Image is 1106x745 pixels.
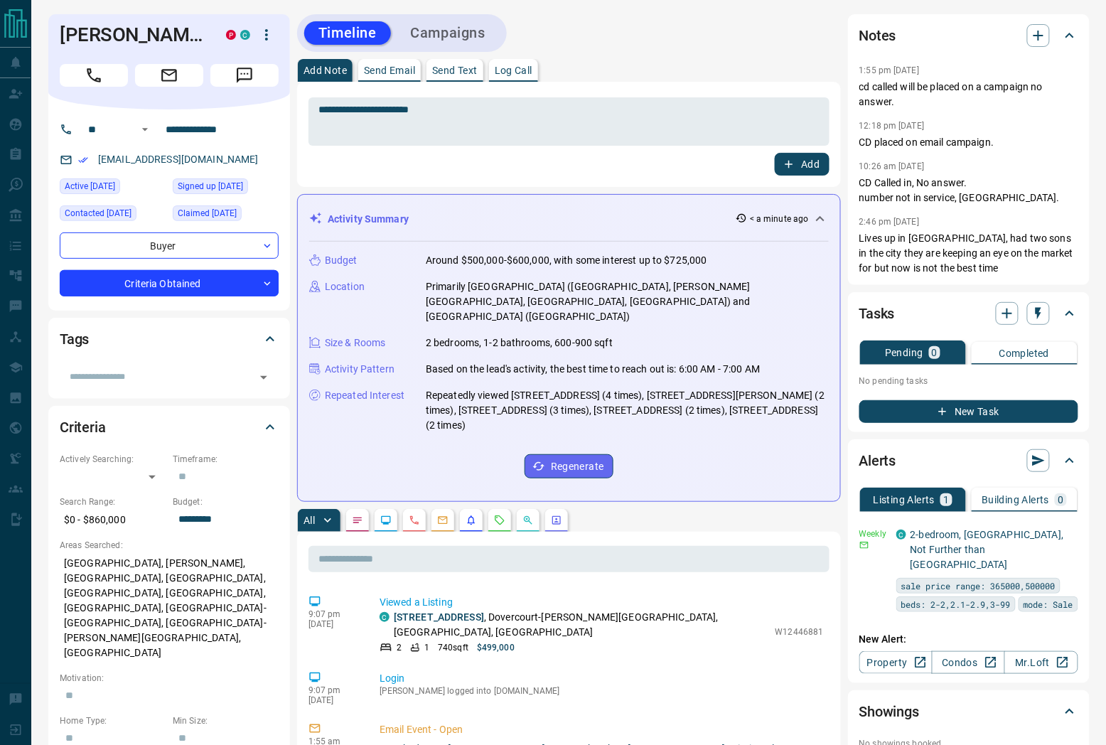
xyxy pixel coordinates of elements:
[522,515,534,526] svg: Opportunities
[60,232,279,259] div: Buyer
[999,348,1050,358] p: Completed
[325,253,358,268] p: Budget
[380,595,824,610] p: Viewed a Listing
[325,279,365,294] p: Location
[60,552,279,665] p: [GEOGRAPHIC_DATA], [PERSON_NAME], [GEOGRAPHIC_DATA], [GEOGRAPHIC_DATA], [GEOGRAPHIC_DATA], [GEOGR...
[60,23,205,46] h1: [PERSON_NAME]
[380,686,824,696] p: [PERSON_NAME] logged into [DOMAIN_NAME]
[65,206,131,220] span: Contacted [DATE]
[901,597,1011,611] span: beds: 2-2,2.1-2.9,3-99
[210,64,279,87] span: Message
[308,619,358,629] p: [DATE]
[394,611,484,623] a: [STREET_ADDRESS]
[477,641,515,654] p: $499,000
[859,449,896,472] h2: Alerts
[896,530,906,540] div: condos.ca
[859,18,1078,53] div: Notes
[304,21,391,45] button: Timeline
[60,714,166,727] p: Home Type:
[380,515,392,526] svg: Lead Browsing Activity
[136,121,154,138] button: Open
[859,135,1078,150] p: CD placed on email campaign.
[859,695,1078,729] div: Showings
[874,495,935,505] p: Listing Alerts
[178,206,237,220] span: Claimed [DATE]
[78,155,88,165] svg: Email Verified
[173,495,279,508] p: Budget:
[397,641,402,654] p: 2
[173,205,279,225] div: Tue Apr 13 2021
[60,328,89,350] h2: Tags
[859,65,920,75] p: 1:55 pm [DATE]
[859,400,1078,423] button: New Task
[60,205,166,225] div: Wed Apr 16 2025
[859,161,925,171] p: 10:26 am [DATE]
[859,370,1078,392] p: No pending tasks
[135,64,203,87] span: Email
[750,213,809,225] p: < a minute ago
[60,270,279,296] div: Criteria Obtained
[426,388,829,433] p: Repeatedly viewed [STREET_ADDRESS] (4 times), [STREET_ADDRESS][PERSON_NAME] (2 times), [STREET_AD...
[426,336,613,350] p: 2 bedrooms, 1-2 bathrooms, 600-900 sqft
[380,722,824,737] p: Email Event - Open
[65,179,115,193] span: Active [DATE]
[60,410,279,444] div: Criteria
[409,515,420,526] svg: Calls
[859,176,1078,205] p: CD Called in, No answer. number not in service, [GEOGRAPHIC_DATA].
[98,154,259,165] a: [EMAIL_ADDRESS][DOMAIN_NAME]
[982,495,1049,505] p: Building Alerts
[911,529,1064,570] a: 2-bedroom, [GEOGRAPHIC_DATA], Not Further than [GEOGRAPHIC_DATA]
[885,348,923,358] p: Pending
[328,212,409,227] p: Activity Summary
[60,64,128,87] span: Call
[394,610,768,640] p: , Dovercourt-[PERSON_NAME][GEOGRAPHIC_DATA], [GEOGRAPHIC_DATA], [GEOGRAPHIC_DATA]
[308,685,358,695] p: 9:07 pm
[240,30,250,40] div: condos.ca
[495,65,532,75] p: Log Call
[426,279,829,324] p: Primarily [GEOGRAPHIC_DATA] ([GEOGRAPHIC_DATA], [PERSON_NAME][GEOGRAPHIC_DATA], [GEOGRAPHIC_DATA]...
[438,641,468,654] p: 740 sqft
[60,453,166,466] p: Actively Searching:
[60,416,106,439] h2: Criteria
[178,179,243,193] span: Signed up [DATE]
[304,65,347,75] p: Add Note
[308,695,358,705] p: [DATE]
[426,362,760,377] p: Based on the lead's activity, the best time to reach out is: 6:00 AM - 7:00 AM
[308,609,358,619] p: 9:07 pm
[466,515,477,526] svg: Listing Alerts
[380,671,824,686] p: Login
[325,388,404,403] p: Repeated Interest
[1058,495,1063,505] p: 0
[60,539,279,552] p: Areas Searched:
[859,302,895,325] h2: Tasks
[304,515,315,525] p: All
[859,700,920,723] h2: Showings
[432,65,478,75] p: Send Text
[775,626,824,638] p: W12446881
[437,515,449,526] svg: Emails
[424,641,429,654] p: 1
[309,206,829,232] div: Activity Summary< a minute ago
[494,515,505,526] svg: Requests
[525,454,613,478] button: Regenerate
[859,121,925,131] p: 12:18 pm [DATE]
[1004,651,1078,674] a: Mr.Loft
[325,336,386,350] p: Size & Rooms
[173,453,279,466] p: Timeframe:
[60,322,279,356] div: Tags
[859,80,1078,109] p: cd called will be placed on a campaign no answer.
[775,153,829,176] button: Add
[364,65,415,75] p: Send Email
[932,651,1005,674] a: Condos
[859,444,1078,478] div: Alerts
[932,348,938,358] p: 0
[254,368,274,387] button: Open
[397,21,500,45] button: Campaigns
[859,527,888,540] p: Weekly
[60,178,166,198] div: Sun Oct 12 2025
[1024,597,1073,611] span: mode: Sale
[551,515,562,526] svg: Agent Actions
[173,714,279,727] p: Min Size:
[943,495,949,505] p: 1
[60,495,166,508] p: Search Range:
